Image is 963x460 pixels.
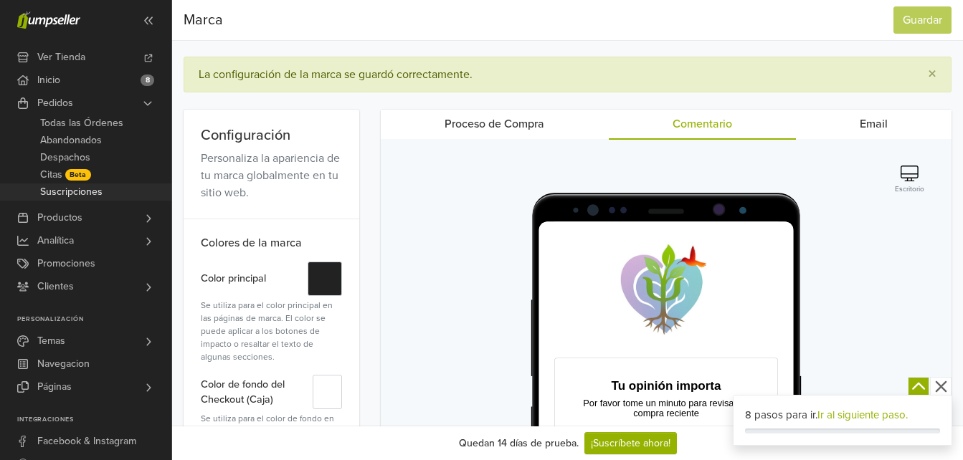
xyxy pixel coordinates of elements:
[914,57,951,92] button: Close
[201,150,342,201] div: Personaliza la apariencia de tu marca globalmente en tu sitio web.
[65,169,91,181] span: Beta
[141,75,154,86] span: 8
[37,330,65,353] span: Temas
[893,6,952,34] button: Guardar
[37,430,136,453] span: Facebook & Instagram
[17,416,171,424] p: Integraciones
[37,252,95,275] span: Promociones
[37,46,85,69] span: Ver Tienda
[184,57,952,92] div: La configuración de la marca se guardó correctamente.
[201,375,313,409] label: Color de fondo del Checkout (Caja)
[40,166,62,183] span: Citas
[584,432,677,454] a: ¡Suscríbete ahora!
[745,407,940,423] div: 8 pasos para ir.
[201,299,342,363] div: Se utiliza para el color principal en las páginas de marca. El color se puede aplicar a los boton...
[37,206,82,229] span: Productos
[184,219,359,256] h6: Colores de la marca
[37,353,90,375] span: Navegacion
[184,9,223,31] span: Marca
[891,165,929,196] button: Escritorio
[459,436,579,451] div: Quedan 14 días de prueba.
[40,132,102,149] span: Abandonados
[313,375,342,409] button: #
[895,184,924,195] small: Escritorio
[381,110,608,138] a: Proceso de Compra
[37,92,73,115] span: Pedidos
[40,115,123,132] span: Todas las Órdenes
[609,110,796,140] a: Comentario
[308,262,342,296] button: #
[37,275,74,298] span: Clientes
[817,408,908,421] a: Ir al siguiente paso.
[201,412,342,438] div: Se utiliza para el color de fondo en todas las páginas de pago.
[201,262,266,296] label: Color principal
[201,127,342,144] h5: Configuración
[37,69,60,92] span: Inicio
[928,64,936,85] span: ×
[40,149,90,166] span: Despachos
[796,110,952,138] a: Email
[37,229,74,252] span: Analítica
[37,375,72,398] span: Páginas
[17,315,171,324] p: Personalización
[40,183,103,201] span: Suscripciones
